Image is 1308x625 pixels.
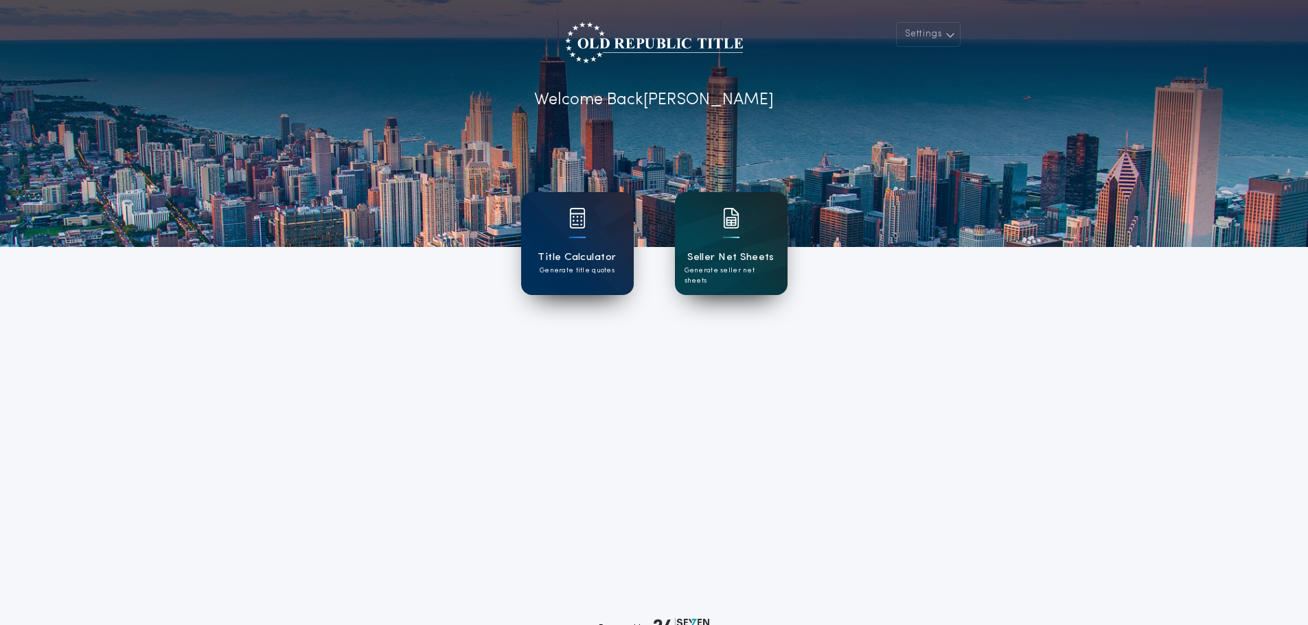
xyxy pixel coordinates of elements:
[685,266,778,286] p: Generate seller net sheets
[565,22,743,63] img: account-logo
[534,88,774,113] p: Welcome Back [PERSON_NAME]
[569,208,586,228] img: card icon
[687,250,775,266] h1: Seller Net Sheets
[538,250,616,266] h1: Title Calculator
[896,22,961,47] button: Settings
[540,266,615,276] p: Generate title quotes
[521,192,634,295] a: card iconTitle CalculatorGenerate title quotes
[723,208,739,228] img: card icon
[675,192,788,295] a: card iconSeller Net SheetsGenerate seller net sheets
